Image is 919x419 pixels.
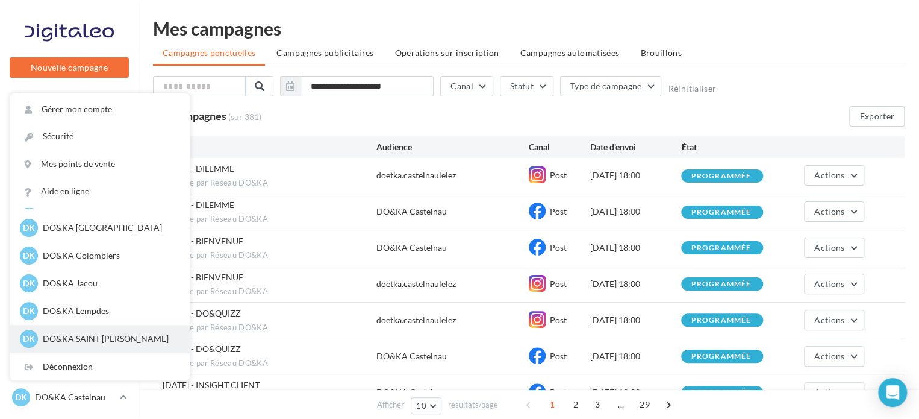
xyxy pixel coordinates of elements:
span: 30/09/2025 - DILEMME [163,163,234,174]
span: DK [23,222,35,234]
span: 1 [543,395,562,414]
span: Operations sur inscription [394,48,499,58]
span: 3 [588,395,607,414]
span: Envoyée par Réseau DO&KA [163,323,376,333]
span: 18/09/2025 - INSIGHT CLIENT [163,380,260,390]
div: DO&KA Castelnau [376,386,447,399]
button: Actions [804,382,864,403]
span: Campagnes automatisées [520,48,620,58]
div: Mes campagnes [153,19,905,37]
button: Type de campagne [560,76,662,96]
div: programmée [691,244,751,252]
span: Post [550,242,567,253]
p: DO&KA SAINT [PERSON_NAME] [43,333,175,345]
button: Canal [440,76,493,96]
a: Boîte de réception99+ [7,140,131,166]
span: Actions [814,351,844,361]
div: programmée [691,317,751,324]
div: Audience [376,141,529,153]
div: [DATE] 18:00 [590,350,681,362]
a: Opérations [7,111,131,136]
span: 23/09/2025 - DO&QUIZZ [163,344,241,354]
a: Gérer mon compte [10,96,190,123]
button: Exporter [849,106,905,127]
button: 10 [411,397,441,414]
div: Canal [529,141,590,153]
button: Nouvelle campagne [10,57,129,78]
span: DK [15,391,27,403]
a: Campagnes [7,262,131,287]
div: [DATE] 18:00 [590,314,681,326]
div: [DATE] 18:00 [590,242,681,254]
div: [DATE] 18:00 [590,386,681,399]
a: Contacts [7,292,131,317]
div: Open Intercom Messenger [878,378,907,407]
div: Nom [163,141,376,153]
a: Visibilité en ligne [7,172,131,197]
a: Mes points de vente [10,151,190,178]
span: Post [550,170,567,180]
div: État [681,141,773,153]
span: résultats/page [448,399,498,411]
span: Actions [814,315,844,325]
span: Actions [814,170,844,180]
div: DO&KA Castelnau [376,206,447,218]
span: Envoyée par Réseau DO&KA [163,250,376,261]
p: DO&KA Castelnau [35,391,115,403]
span: Envoyée par Réseau DO&KA [163,286,376,297]
button: Actions [804,165,864,186]
div: [DATE] 18:00 [590,278,681,290]
span: 29 [635,395,655,414]
span: Afficher [377,399,404,411]
span: DK [23,277,35,289]
div: [DATE] 18:00 [590,169,681,181]
div: doetka.castelnaulelez [376,169,456,181]
a: Sécurité [10,123,190,150]
div: programmée [691,209,751,216]
span: Post [550,315,567,325]
button: Actions [804,310,864,330]
span: Campagnes publicitaires [276,48,373,58]
button: Actions [804,238,864,258]
span: 30/09/2025 - DILEMME [163,200,234,210]
div: programmée [691,280,751,288]
div: DO&KA Castelnau [376,242,447,254]
p: DO&KA [GEOGRAPHIC_DATA] [43,222,175,234]
a: Médiathèque [7,321,131,347]
span: 10 [416,401,426,411]
span: Actions [814,279,844,289]
span: DK [23,305,35,317]
span: Actions [814,242,844,253]
button: Actions [804,346,864,367]
p: DO&KA Colombiers [43,250,175,262]
span: ... [611,395,631,414]
span: Actions [814,387,844,397]
span: 2 [566,395,585,414]
button: Réinitialiser [668,84,716,93]
button: Statut [500,76,553,96]
span: DK [23,333,35,345]
div: doetka.castelnaulelez [376,314,456,326]
span: Envoyée par Réseau DO&KA [163,358,376,369]
div: DO&KA Castelnau [376,350,447,362]
div: doetka.castelnaulelez [376,278,456,290]
span: 25/09/2025 - BIENVENUE [163,236,243,246]
span: Post [550,279,567,289]
p: DO&KA Jacou [43,277,175,289]
div: Date d'envoi [590,141,681,153]
div: programmée [691,353,751,361]
a: DK DO&KA Castelnau [10,386,129,409]
a: SMS unitaire [7,232,131,257]
span: Brouillons [640,48,682,58]
div: programmée [691,389,751,397]
span: DK [23,250,35,262]
p: DO&KA Lempdes [43,305,175,317]
a: Aide en ligne [10,178,190,205]
span: Post [550,206,567,216]
span: Post [550,351,567,361]
button: Actions [804,201,864,222]
span: (sur 381) [228,111,261,123]
a: Calendrier [7,351,131,377]
div: Déconnexion [10,353,190,380]
span: Envoyée par Réseau DO&KA [163,214,376,225]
